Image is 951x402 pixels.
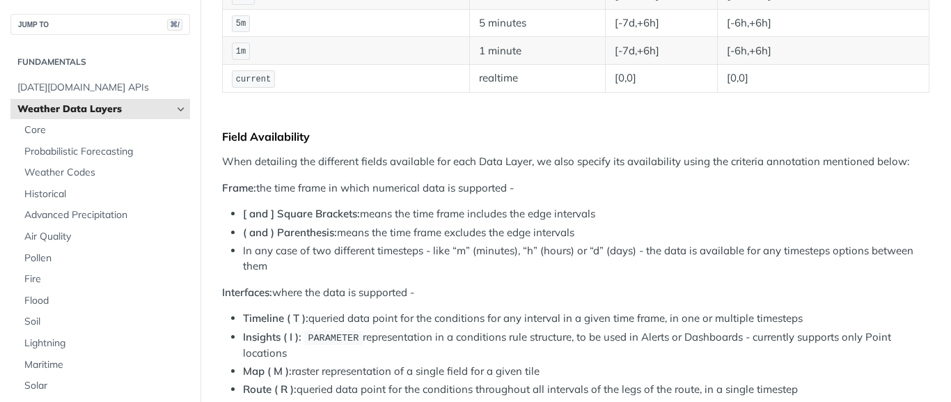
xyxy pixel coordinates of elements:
[470,65,606,93] td: realtime
[243,207,360,220] strong: [ and ] Square Brackets:
[24,294,187,308] span: Flood
[243,364,929,380] li: raster representation of a single field for a given tile
[24,358,187,372] span: Maritime
[17,81,187,95] span: [DATE][DOMAIN_NAME] APIs
[17,248,190,269] a: Pollen
[222,130,929,144] div: Field Availability
[222,154,929,170] p: When detailing the different fields available for each Data Layer, we also specify its availabili...
[243,382,929,398] li: queried data point for the conditions throughout all intervals of the legs of the route, in a sin...
[24,272,187,286] span: Fire
[24,208,187,222] span: Advanced Precipitation
[236,75,271,84] span: current
[17,355,190,376] a: Maritime
[17,226,190,247] a: Air Quality
[24,230,187,244] span: Air Quality
[10,77,190,98] a: [DATE][DOMAIN_NAME] APIs
[167,19,182,31] span: ⌘/
[17,162,190,183] a: Weather Codes
[243,330,301,343] strong: Insights ( I ):
[175,104,187,115] button: Hide subpages for Weather Data Layers
[24,252,187,265] span: Pollen
[222,285,929,301] p: where the data is supported -
[17,291,190,311] a: Flood
[236,19,246,29] span: 5m
[24,145,187,159] span: Probabilistic Forecasting
[24,187,187,201] span: Historical
[243,311,929,327] li: queried data point for the conditions for any interval in a given time frame, in one or multiple ...
[470,9,606,37] td: 5 minutes
[717,9,929,37] td: [-6h,+6h]
[10,14,190,35] button: JUMP TO⌘/
[717,37,929,65] td: [-6h,+6h]
[243,206,929,222] li: means the time frame includes the edge intervals
[24,315,187,329] span: Soil
[24,166,187,180] span: Weather Codes
[17,120,190,141] a: Core
[243,243,929,275] li: In any case of two different timesteps - like “m” (minutes), “h” (hours) or “d” (days) - the data...
[17,141,190,162] a: Probabilistic Forecasting
[222,286,272,299] strong: Interfaces:
[243,364,292,378] strong: Map ( M ):
[243,330,929,362] li: representation in a conditions rule structure, to be used in Alerts or Dashboards - currently sup...
[243,311,308,325] strong: Timeline ( T ):
[243,382,297,396] strong: Route ( R ):
[605,65,717,93] td: [0,0]
[24,337,187,350] span: Lightning
[17,102,172,116] span: Weather Data Layers
[17,269,190,290] a: Fire
[10,56,190,68] h2: Fundamentals
[308,333,359,343] span: PARAMETER
[24,379,187,393] span: Solar
[605,37,717,65] td: [-7d,+6h]
[222,180,929,196] p: the time frame in which numerical data is supported -
[717,65,929,93] td: [0,0]
[17,311,190,332] a: Soil
[17,376,190,396] a: Solar
[243,225,929,241] li: means the time frame excludes the edge intervals
[222,181,256,194] strong: Frame:
[243,226,337,239] strong: ( and ) Parenthesis:
[470,37,606,65] td: 1 minute
[24,123,187,137] span: Core
[10,99,190,120] a: Weather Data LayersHide subpages for Weather Data Layers
[17,333,190,354] a: Lightning
[236,47,246,56] span: 1m
[17,184,190,205] a: Historical
[605,9,717,37] td: [-7d,+6h]
[17,205,190,226] a: Advanced Precipitation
